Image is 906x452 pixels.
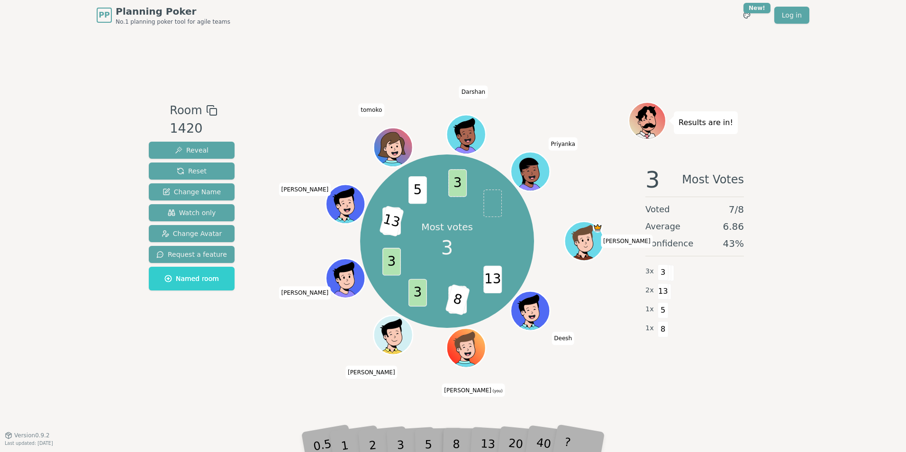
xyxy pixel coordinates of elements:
button: Change Avatar [149,225,235,242]
span: 7 / 8 [729,203,744,216]
span: Click to change your name [345,366,398,379]
button: Named room [149,267,235,290]
span: Click to change your name [548,137,577,151]
button: Click to change your avatar [447,329,484,366]
span: 3 [645,168,660,191]
span: 2 x [645,285,654,296]
span: Average [645,220,680,233]
p: Most votes [421,220,473,234]
span: 13 [483,265,502,293]
span: 3 [408,279,427,306]
span: Named room [164,274,219,283]
a: PPPlanning PokerNo.1 planning poker tool for agile teams [97,5,230,26]
button: Watch only [149,204,235,221]
span: Planning Poker [116,5,230,18]
button: Change Name [149,183,235,200]
button: Reset [149,163,235,180]
span: 6.86 [723,220,744,233]
span: Voted [645,203,670,216]
span: Last updated: [DATE] [5,441,53,446]
span: 8 [658,321,669,337]
span: 8 [445,284,470,315]
span: 3 x [645,266,654,277]
span: Change Name [163,187,221,197]
span: Most Votes [682,168,744,191]
span: 13 [658,283,669,299]
div: 1420 [170,119,217,138]
span: 43 % [723,237,744,250]
span: 5 [408,176,427,204]
span: Reset [177,166,207,176]
span: Click to change your name [459,85,488,99]
span: Colin is the host [592,223,602,233]
button: Version0.9.2 [5,432,50,439]
span: Click to change your name [279,286,331,299]
button: Reveal [149,142,235,159]
button: Request a feature [149,246,235,263]
span: 3 [658,264,669,280]
span: 13 [379,205,404,236]
button: New! [738,7,755,24]
span: 3 [441,234,453,262]
span: Reveal [175,145,208,155]
span: Confidence [645,237,693,250]
span: (you) [491,389,503,393]
span: Room [170,102,202,119]
span: No.1 planning poker tool for agile teams [116,18,230,26]
span: Click to change your name [279,183,331,196]
span: Request a feature [156,250,227,259]
span: 5 [658,302,669,318]
p: Results are in! [679,116,733,129]
span: 3 [382,248,401,275]
span: Click to change your name [552,332,574,345]
a: Log in [774,7,809,24]
span: Watch only [168,208,216,217]
span: Change Avatar [162,229,222,238]
span: Click to change your name [358,103,384,117]
span: PP [99,9,109,21]
span: Click to change your name [442,384,505,397]
span: Click to change your name [601,235,653,248]
span: Version 0.9.2 [14,432,50,439]
span: 1 x [645,323,654,334]
span: 3 [448,169,467,197]
span: 1 x [645,304,654,315]
div: New! [743,3,770,13]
